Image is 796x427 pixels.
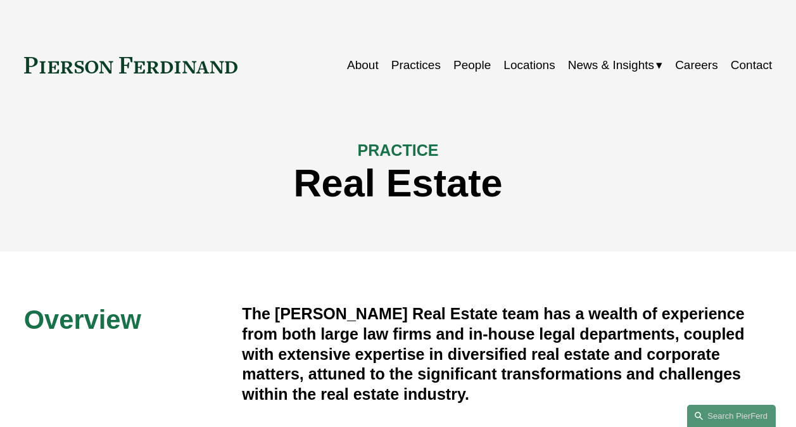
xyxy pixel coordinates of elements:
a: About [347,53,379,77]
span: Overview [24,305,141,335]
a: People [453,53,491,77]
h1: Real Estate [24,161,773,205]
a: Careers [675,53,718,77]
a: Locations [503,53,555,77]
a: folder dropdown [568,53,662,77]
span: News & Insights [568,54,654,76]
h4: The [PERSON_NAME] Real Estate team has a wealth of experience from both large law firms and in-ho... [242,304,772,405]
a: Search this site [687,405,776,427]
span: PRACTICE [357,141,438,159]
a: Practices [391,53,441,77]
a: Contact [731,53,772,77]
